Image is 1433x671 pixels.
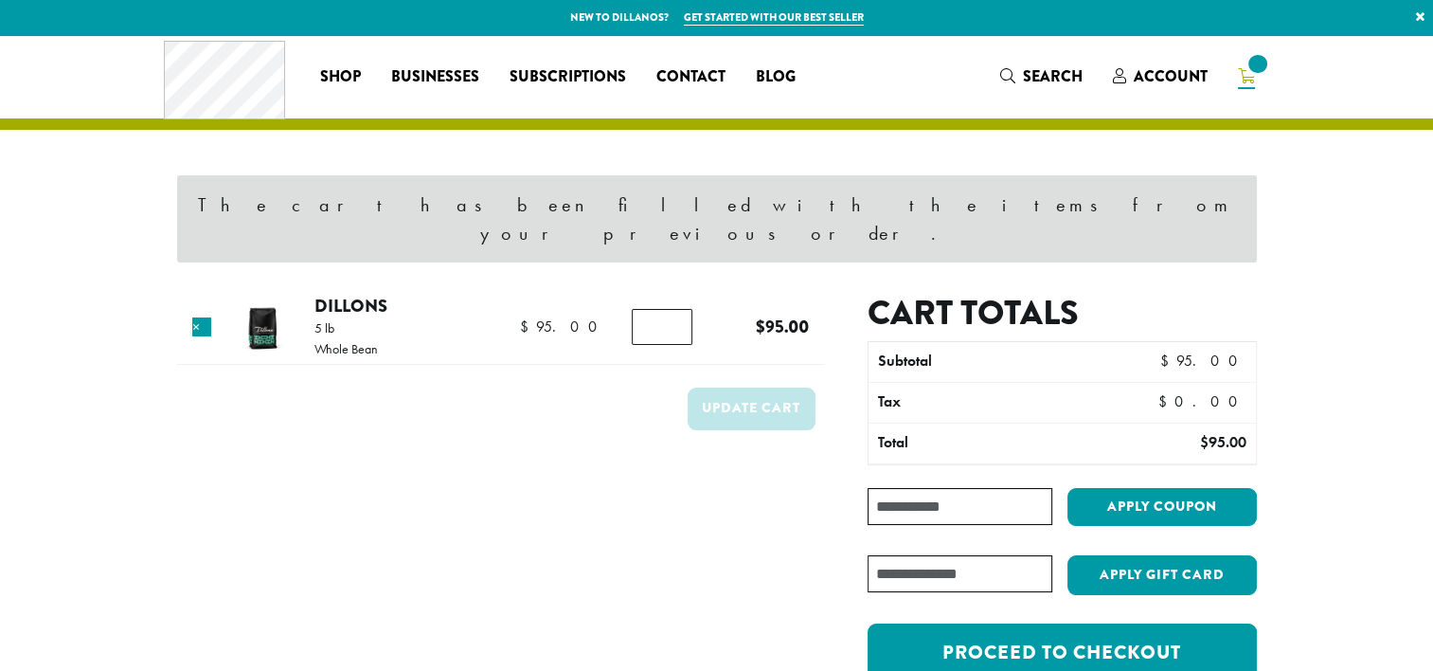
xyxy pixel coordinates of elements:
span: Contact [656,65,725,89]
a: Shop [305,62,376,92]
bdi: 95.00 [1159,351,1245,371]
span: $ [1159,351,1175,371]
button: Apply Gift Card [1067,555,1257,595]
p: 5 lb [314,321,378,335]
th: Subtotal [869,342,1101,382]
a: Get started with our best seller [684,9,864,26]
span: Search [1023,65,1083,87]
h2: Cart totals [868,293,1256,334]
span: $ [756,314,765,339]
bdi: 95.00 [1199,432,1245,452]
bdi: 0.00 [1158,391,1246,411]
span: Blog [756,65,796,89]
span: $ [1199,432,1208,452]
input: Product quantity [632,309,692,345]
bdi: 95.00 [520,317,606,336]
span: Subscriptions [510,65,626,89]
button: Apply coupon [1067,488,1257,527]
th: Tax [869,383,1142,423]
button: Update cart [688,388,815,430]
a: Search [985,61,1098,92]
img: Dillons [232,298,294,359]
span: Account [1134,65,1208,87]
span: Shop [320,65,361,89]
th: Total [869,424,1101,463]
span: $ [520,317,536,336]
p: Whole Bean [314,342,378,355]
bdi: 95.00 [756,314,809,339]
a: Dillons [314,293,387,318]
span: $ [1158,391,1174,411]
span: Businesses [391,65,479,89]
a: Remove this item [192,317,211,336]
div: The cart has been filled with the items from your previous order. [177,175,1257,263]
